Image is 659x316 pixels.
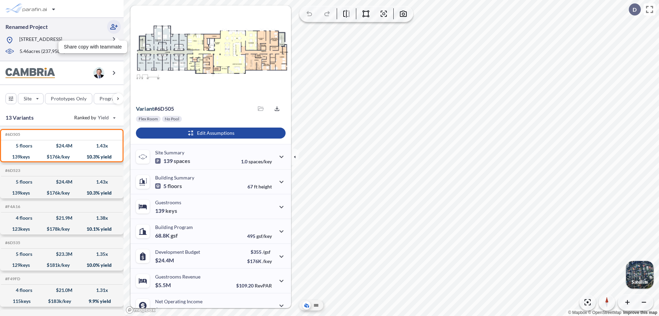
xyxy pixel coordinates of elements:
[197,130,234,137] p: Edit Assumptions
[69,112,120,123] button: Ranked by Yield
[247,249,272,255] p: $355
[139,116,158,122] p: Flex Room
[263,249,270,255] span: /gsf
[312,301,320,309] button: Site Plan
[4,168,20,173] h5: Click to copy the code
[155,157,190,164] p: 139
[5,113,34,122] p: 13 Variants
[136,128,286,139] button: Edit Assumptions
[136,105,154,112] span: Variant
[4,276,20,281] h5: Click to copy the code
[174,157,190,164] span: spaces
[155,224,193,230] p: Building Program
[98,114,109,121] span: Yield
[626,261,654,288] button: Switcher ImageSatellite
[93,67,104,78] img: user logo
[4,204,20,209] h5: Click to copy the code
[256,233,272,239] span: gsf/key
[155,207,177,214] p: 139
[165,116,179,122] p: No Pool
[155,274,200,280] p: Guestrooms Revenue
[126,306,156,314] a: Mapbox homepage
[155,232,178,239] p: 68.8K
[100,95,119,102] p: Program
[254,184,257,189] span: ft
[236,283,272,288] p: $109.20
[155,150,184,155] p: Site Summary
[64,43,122,51] p: Share copy with teammate
[588,310,621,315] a: OpenStreetMap
[255,283,272,288] span: RevPAR
[155,249,200,255] p: Development Budget
[247,258,272,264] p: $176K
[257,307,272,313] span: margin
[45,93,92,104] button: Prototypes Only
[155,199,181,205] p: Guestrooms
[51,95,86,102] p: Prototypes Only
[171,232,178,239] span: gsf
[136,105,174,112] p: # 6d505
[155,183,182,189] p: 5
[18,93,44,104] button: Site
[155,306,172,313] p: $2.5M
[165,207,177,214] span: keys
[632,279,648,285] p: Satellite
[94,93,131,104] button: Program
[247,184,272,189] p: 67
[19,36,62,44] p: [STREET_ADDRESS]
[155,257,175,264] p: $24.4M
[155,175,194,181] p: Building Summary
[258,184,272,189] span: height
[247,233,272,239] p: 495
[633,7,637,13] p: D
[4,240,20,245] h5: Click to copy the code
[568,310,587,315] a: Mapbox
[243,307,272,313] p: 45.0%
[155,282,172,288] p: $5.5M
[248,159,272,164] span: spaces/key
[5,23,48,31] p: Renamed Project
[167,183,182,189] span: floors
[5,68,55,78] img: BrandImage
[24,95,32,102] p: Site
[20,48,65,55] p: 5.46 acres ( 237,958 sf)
[626,261,654,288] img: Switcher Image
[155,298,203,304] p: Net Operating Income
[302,301,311,309] button: Aerial View
[241,159,272,164] p: 1.0
[4,132,20,137] h5: Click to copy the code
[263,258,272,264] span: /key
[623,310,657,315] a: Improve this map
